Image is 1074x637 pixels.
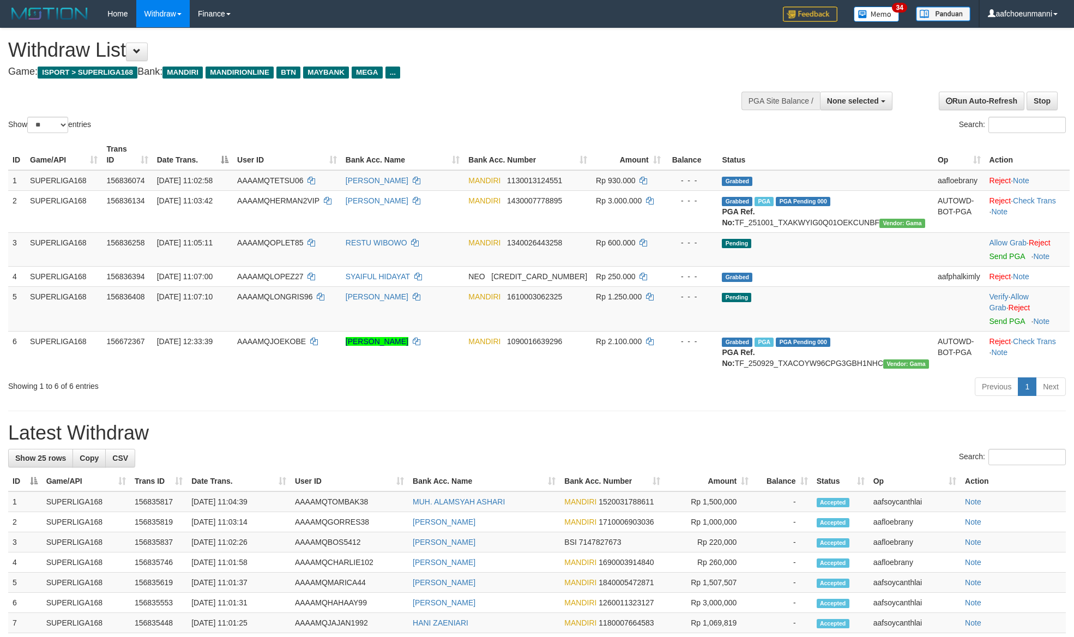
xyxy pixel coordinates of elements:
[187,593,291,613] td: [DATE] 11:01:31
[1013,337,1056,346] a: Check Trans
[989,292,1029,312] span: ·
[130,512,187,532] td: 156835819
[820,92,892,110] button: None selected
[939,92,1024,110] a: Run Auto-Refresh
[564,558,596,567] span: MANDIRI
[291,573,408,593] td: AAAAMQMARICA44
[8,471,42,491] th: ID: activate to sort column descending
[965,538,981,546] a: Note
[291,593,408,613] td: AAAAMQHAHAAY99
[933,190,985,232] td: AUTOWD-BOT-PGA
[879,219,925,228] span: Vendor URL: https://trx31.1velocity.biz
[8,67,705,77] h4: Game: Bank:
[8,117,91,133] label: Show entries
[665,532,753,552] td: Rp 220,000
[564,518,596,526] span: MANDIRI
[237,337,306,346] span: AAAAMQJOEKOBE
[965,598,981,607] a: Note
[157,272,213,281] span: [DATE] 11:07:00
[753,573,812,593] td: -
[413,598,475,607] a: [PERSON_NAME]
[291,532,408,552] td: AAAAMQBOS5412
[989,317,1025,326] a: Send PGA
[965,558,981,567] a: Note
[985,232,1070,266] td: ·
[665,512,753,532] td: Rp 1,000,000
[755,338,774,347] span: Marked by aafsengchandara
[468,272,485,281] span: NEO
[669,291,714,302] div: - - -
[80,454,99,462] span: Copy
[346,272,410,281] a: SYAIFUL HIDAYAT
[933,139,985,170] th: Op: activate to sort column ascending
[346,196,408,205] a: [PERSON_NAME]
[237,272,303,281] span: AAAAMQLOPEZ27
[596,176,635,185] span: Rp 930.000
[346,337,408,346] a: [PERSON_NAME]
[42,613,130,633] td: SUPERLIGA168
[157,176,213,185] span: [DATE] 11:02:58
[413,578,475,587] a: [PERSON_NAME]
[564,618,596,627] span: MANDIRI
[8,39,705,61] h1: Withdraw List
[722,177,752,186] span: Grabbed
[753,532,812,552] td: -
[346,176,408,185] a: [PERSON_NAME]
[1013,196,1056,205] a: Check Trans
[596,337,642,346] span: Rp 2.100.000
[8,593,42,613] td: 6
[669,336,714,347] div: - - -
[776,338,830,347] span: PGA Pending
[26,139,102,170] th: Game/API: activate to sort column ascending
[988,117,1066,133] input: Search:
[413,558,475,567] a: [PERSON_NAME]
[130,491,187,512] td: 156835817
[722,293,751,302] span: Pending
[722,207,755,227] b: PGA Ref. No:
[27,117,68,133] select: Showentries
[507,238,562,247] span: Copy 1340026443258 to clipboard
[599,558,654,567] span: Copy 1690003914840 to clipboard
[106,196,144,205] span: 156836134
[106,238,144,247] span: 156836258
[42,532,130,552] td: SUPERLIGA168
[579,538,622,546] span: Copy 7147827673 to clipboard
[153,139,233,170] th: Date Trans.: activate to sort column descending
[989,292,1029,312] a: Allow Grab
[8,376,439,392] div: Showing 1 to 6 of 6 entries
[408,471,560,491] th: Bank Acc. Name: activate to sort column ascending
[276,67,300,79] span: BTN
[665,491,753,512] td: Rp 1,500,000
[1033,317,1049,326] a: Note
[988,449,1066,465] input: Search:
[8,139,26,170] th: ID
[564,578,596,587] span: MANDIRI
[341,139,464,170] th: Bank Acc. Name: activate to sort column ascending
[1018,377,1036,396] a: 1
[1013,176,1029,185] a: Note
[105,449,135,467] a: CSV
[291,471,408,491] th: User ID: activate to sort column ascending
[669,175,714,186] div: - - -
[722,273,752,282] span: Grabbed
[717,331,933,373] td: TF_250929_TXACOYW96CPG3GBH1NHC
[130,573,187,593] td: 156835619
[42,512,130,532] td: SUPERLIGA168
[753,552,812,573] td: -
[468,196,500,205] span: MANDIRI
[827,97,879,105] span: None selected
[722,338,752,347] span: Grabbed
[755,197,774,206] span: Marked by aafsoycanthlai
[985,139,1070,170] th: Action
[8,5,91,22] img: MOTION_logo.png
[665,593,753,613] td: Rp 3,000,000
[933,266,985,286] td: aafphalkimly
[187,532,291,552] td: [DATE] 11:02:26
[413,538,475,546] a: [PERSON_NAME]
[385,67,400,79] span: ...
[596,292,642,301] span: Rp 1.250.000
[965,578,981,587] a: Note
[892,3,907,13] span: 34
[753,512,812,532] td: -
[776,197,830,206] span: PGA Pending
